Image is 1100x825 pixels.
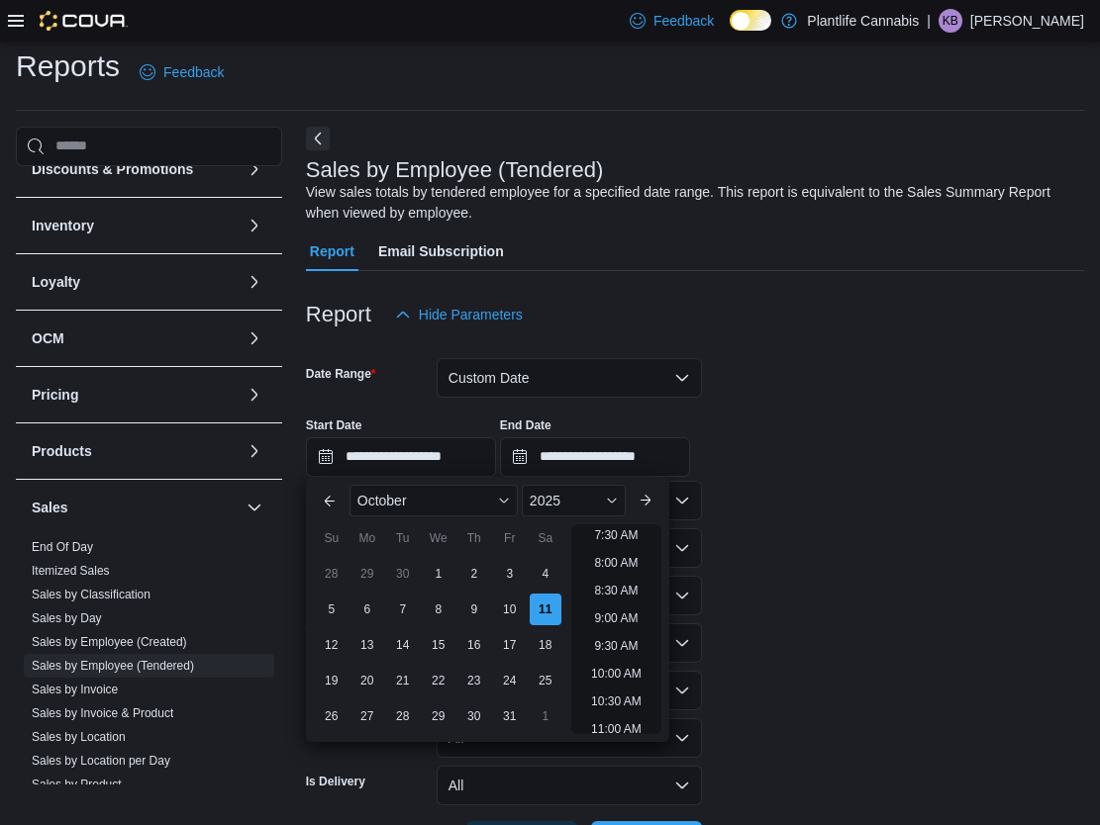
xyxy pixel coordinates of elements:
[387,295,531,334] button: Hide Parameters
[306,437,496,477] input: Press the down key to enter a popover containing a calendar. Press the escape key to close the po...
[423,558,454,590] div: day-1
[522,485,626,516] div: Button. Open the year selector. 2025 is currently selected.
[970,9,1084,33] p: [PERSON_NAME]
[500,437,690,477] input: Press the down key to open a popover containing a calendar.
[387,665,419,696] div: day-21
[32,634,187,650] span: Sales by Employee (Created)
[351,594,383,625] div: day-6
[674,493,690,508] button: Open list of options
[32,706,173,720] a: Sales by Invoice & Product
[807,9,919,33] p: Plantlife Cannabis
[32,216,239,235] button: Inventory
[730,10,771,31] input: Dark Mode
[730,31,731,32] span: Dark Mode
[494,558,526,590] div: day-3
[458,594,490,625] div: day-9
[32,729,126,745] span: Sales by Location
[674,635,690,651] button: Open list of options
[40,11,128,31] img: Cova
[378,231,504,271] span: Email Subscription
[32,777,122,792] span: Sales by Product
[423,594,454,625] div: day-8
[32,441,239,461] button: Products
[32,705,173,721] span: Sales by Invoice & Product
[939,9,962,33] div: Kyleigh Brady
[32,658,194,674] span: Sales by Employee (Tendered)
[32,328,64,348] h3: OCM
[423,700,454,732] div: day-29
[351,558,383,590] div: day-29
[306,366,376,382] label: Date Range
[243,326,266,350] button: OCM
[32,385,78,405] h3: Pricing
[351,629,383,661] div: day-13
[132,52,232,92] a: Feedback
[32,563,110,579] span: Itemized Sales
[530,522,561,554] div: Sa
[314,485,346,516] button: Previous Month
[32,159,239,179] button: Discounts & Promotions
[458,629,490,661] div: day-16
[458,700,490,732] div: day-30
[458,522,490,554] div: Th
[306,158,604,182] h3: Sales by Employee (Tendered)
[32,635,187,649] a: Sales by Employee (Created)
[387,558,419,590] div: day-30
[32,564,110,578] a: Itemized Sales
[530,700,561,732] div: day-1
[306,182,1074,224] div: View sales totals by tendered employee for a specified date range. This report is equivalent to t...
[306,303,371,326] h3: Report
[586,523,646,547] li: 7:30 AM
[387,594,419,625] div: day-7
[32,272,80,292] h3: Loyalty
[16,46,120,86] h1: Reports
[32,498,239,517] button: Sales
[314,556,563,734] div: October, 2025
[437,358,702,398] button: Custom Date
[351,700,383,732] div: day-27
[583,689,650,713] li: 10:30 AM
[494,629,526,661] div: day-17
[387,629,419,661] div: day-14
[357,493,407,508] span: October
[316,700,348,732] div: day-26
[437,766,702,805] button: All
[163,62,224,82] span: Feedback
[32,498,68,517] h3: Sales
[32,753,170,769] span: Sales by Location per Day
[306,127,330,150] button: Next
[494,700,526,732] div: day-31
[494,594,526,625] div: day-10
[32,611,102,625] a: Sales by Day
[306,774,365,789] label: Is Delivery
[32,216,94,235] h3: Inventory
[586,551,646,575] li: 8:00 AM
[32,682,118,697] span: Sales by Invoice
[316,558,348,590] div: day-28
[586,606,646,630] li: 9:00 AM
[674,588,690,603] button: Open list of options
[530,665,561,696] div: day-25
[32,610,102,626] span: Sales by Day
[586,634,646,658] li: 9:30 AM
[423,522,454,554] div: We
[32,540,93,554] a: End Of Day
[927,9,931,33] p: |
[387,522,419,554] div: Tu
[32,159,193,179] h3: Discounts & Promotions
[316,594,348,625] div: day-5
[32,659,194,673] a: Sales by Employee (Tendered)
[622,1,722,41] a: Feedback
[32,730,126,744] a: Sales by Location
[530,594,561,625] div: day-11
[351,665,383,696] div: day-20
[32,385,239,405] button: Pricing
[586,579,646,602] li: 8:30 AM
[494,522,526,554] div: Fr
[674,540,690,556] button: Open list of options
[571,524,661,734] ul: Time
[32,587,150,602] span: Sales by Classification
[351,522,383,554] div: Mo
[387,700,419,732] div: day-28
[530,558,561,590] div: day-4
